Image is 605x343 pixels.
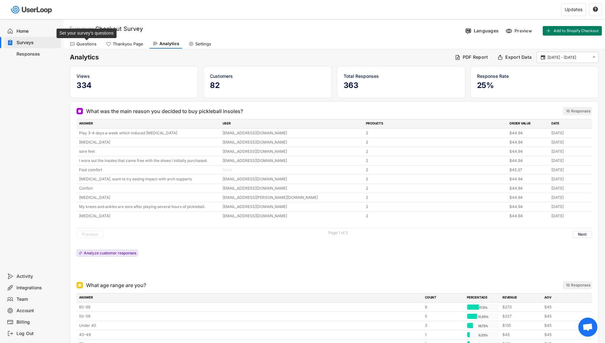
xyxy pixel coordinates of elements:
[223,176,362,182] div: [EMAIL_ADDRESS][DOMAIN_NAME]
[79,139,219,145] div: [MEDICAL_DATA]
[17,285,58,291] div: Integrations
[468,314,498,319] div: 31.25%
[223,213,362,219] div: [EMAIL_ADDRESS][DOMAIN_NAME]
[468,323,498,329] div: 18.75%
[551,130,589,136] div: [DATE]
[113,41,143,47] div: Thankyou Page
[79,313,421,319] div: 50-59
[366,185,506,191] div: 2
[366,176,506,182] div: 2
[544,304,582,310] div: $45
[509,185,548,191] div: $44.94
[509,176,548,182] div: $44.94
[502,295,541,301] div: REVENUE
[465,28,472,34] img: Language%20Icon.svg
[366,167,506,173] div: 2
[95,25,143,32] font: Checkout Survey
[505,54,532,60] div: Export Data
[509,167,548,173] div: $45.37
[509,130,548,136] div: $44.94
[474,28,499,34] div: Languages
[425,332,463,338] div: 1
[573,231,592,238] button: Next
[17,296,58,302] div: Team
[509,204,548,210] div: $44.94
[79,185,219,191] div: Confort
[544,295,582,301] div: AOV
[366,121,506,127] div: PRODUCTS
[78,283,82,287] img: Single Select
[79,149,219,154] div: sore feet
[551,213,589,219] div: [DATE]
[223,204,362,210] div: [EMAIL_ADDRESS][DOMAIN_NAME]
[566,283,590,288] div: 16 Responses
[467,295,499,301] div: PERCENTAGE
[502,304,541,310] div: $270
[509,158,548,164] div: $44.94
[79,176,219,182] div: [MEDICAL_DATA], want to try easing impact with arch supports
[79,323,421,328] div: Under 40
[17,28,58,34] div: Home
[69,25,94,32] div: Surveys
[468,305,498,310] div: 37.5%
[366,213,506,219] div: 2
[223,149,362,154] div: [EMAIL_ADDRESS][DOMAIN_NAME]
[70,53,450,62] h6: Analytics
[17,51,58,57] div: Responses
[78,109,82,113] img: Open Ended
[540,55,546,60] button: 
[502,332,541,338] div: $45
[509,121,548,127] div: ORDER VALUE
[223,195,362,200] div: [EMAIL_ADDRESS][PERSON_NAME][DOMAIN_NAME]
[79,332,421,338] div: 40–49
[565,7,582,12] div: Updates
[502,313,541,319] div: $227
[366,130,506,136] div: 2
[509,195,548,200] div: $44.94
[223,185,362,191] div: [EMAIL_ADDRESS][DOMAIN_NAME]
[77,231,103,238] button: Previous
[366,204,506,210] div: 2
[210,73,325,79] div: Customers
[79,213,219,219] div: [MEDICAL_DATA]
[551,176,589,182] div: [DATE]
[566,109,590,114] div: 16 Responses
[551,149,589,154] div: [DATE]
[79,158,219,164] div: I wore out the insoles that came free with the shoes I initially purchased.
[551,167,589,173] div: [DATE]
[17,40,58,46] div: Surveys
[79,195,219,200] div: [MEDICAL_DATA]
[544,313,582,319] div: $45
[195,41,211,47] div: Settings
[17,273,58,279] div: Activity
[77,41,97,47] div: Questions
[593,7,598,12] button: 
[477,81,592,90] h5: 25%
[548,54,589,61] input: Select Date Range
[509,149,548,154] div: $44.94
[328,231,348,235] div: Page 1 of 2
[514,28,534,34] div: Preview
[554,29,599,33] span: Add to Shopify Checkout
[77,73,192,79] div: Views
[366,158,506,164] div: 2
[502,323,541,328] div: $135
[425,304,463,310] div: 6
[509,139,548,145] div: $44.94
[344,73,459,79] div: Total Responses
[77,81,192,90] h5: 334
[86,107,243,115] div: What was the main reason you decided to buy pickleball insoles?
[79,295,421,301] div: ANSWER
[344,81,459,90] h5: 363
[551,204,589,210] div: [DATE]
[425,323,463,328] div: 3
[366,139,506,145] div: 2
[509,213,548,219] div: $44.94
[366,149,506,154] div: 2
[17,319,58,325] div: Billing
[593,6,598,12] text: 
[468,332,498,338] div: 6.25%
